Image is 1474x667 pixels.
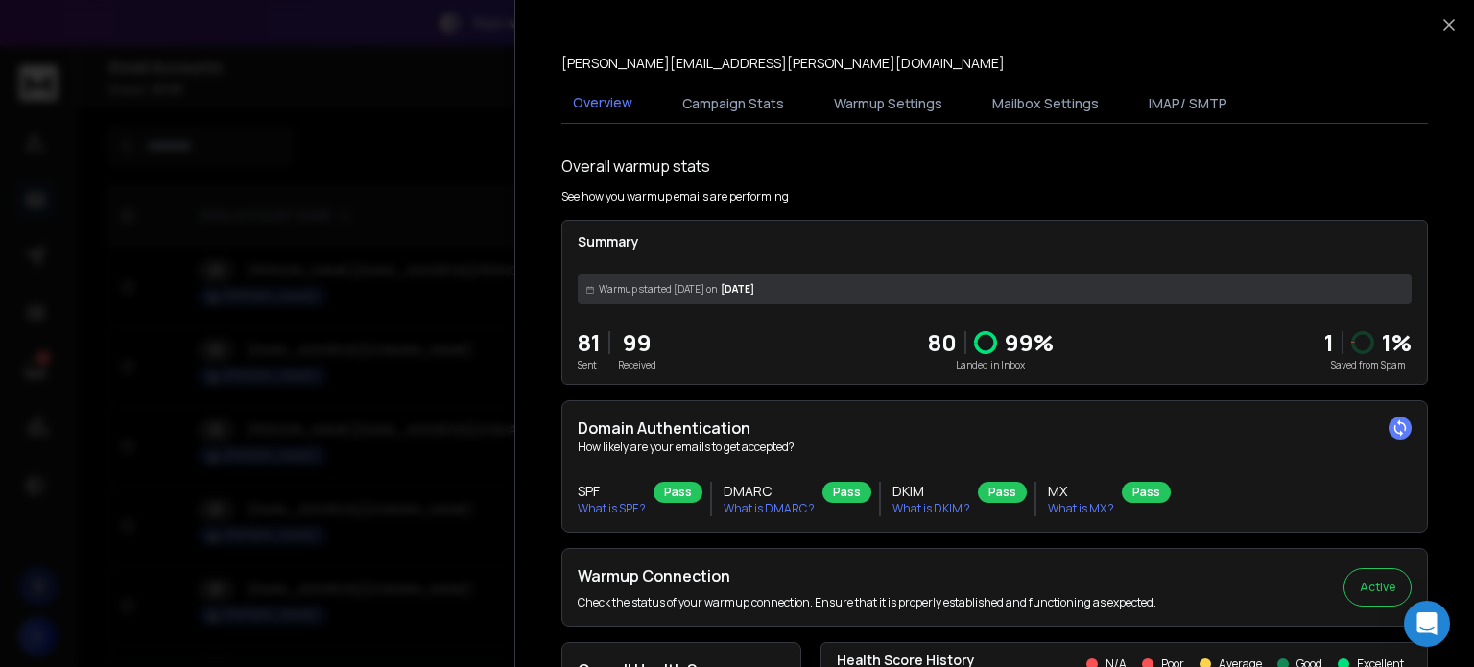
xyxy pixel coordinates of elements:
[1382,327,1412,358] p: 1 %
[561,82,644,126] button: Overview
[1137,83,1239,125] button: IMAP/ SMTP
[578,501,646,516] p: What is SPF ?
[578,564,1156,587] h2: Warmup Connection
[561,155,710,178] h1: Overall warmup stats
[654,482,702,503] div: Pass
[578,327,601,358] p: 81
[1048,482,1114,501] h3: MX
[892,501,970,516] p: What is DKIM ?
[1005,327,1054,358] p: 99 %
[1404,601,1450,647] div: Open Intercom Messenger
[928,327,957,358] p: 80
[599,282,717,297] span: Warmup started [DATE] on
[561,54,1005,73] p: [PERSON_NAME][EMAIL_ADDRESS][PERSON_NAME][DOMAIN_NAME]
[618,327,656,358] p: 99
[578,274,1412,304] div: [DATE]
[822,482,871,503] div: Pass
[724,501,815,516] p: What is DMARC ?
[1324,326,1334,358] strong: 1
[822,83,954,125] button: Warmup Settings
[578,232,1412,251] p: Summary
[1048,501,1114,516] p: What is MX ?
[671,83,796,125] button: Campaign Stats
[561,189,789,204] p: See how you warmup emails are performing
[578,358,601,372] p: Sent
[578,482,646,501] h3: SPF
[578,595,1156,610] p: Check the status of your warmup connection. Ensure that it is properly established and functionin...
[928,358,1054,372] p: Landed in Inbox
[981,83,1110,125] button: Mailbox Settings
[978,482,1027,503] div: Pass
[1122,482,1171,503] div: Pass
[578,417,1412,440] h2: Domain Authentication
[892,482,970,501] h3: DKIM
[618,358,656,372] p: Received
[578,440,1412,455] p: How likely are your emails to get accepted?
[1343,568,1412,607] button: Active
[724,482,815,501] h3: DMARC
[1324,358,1412,372] p: Saved from Spam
